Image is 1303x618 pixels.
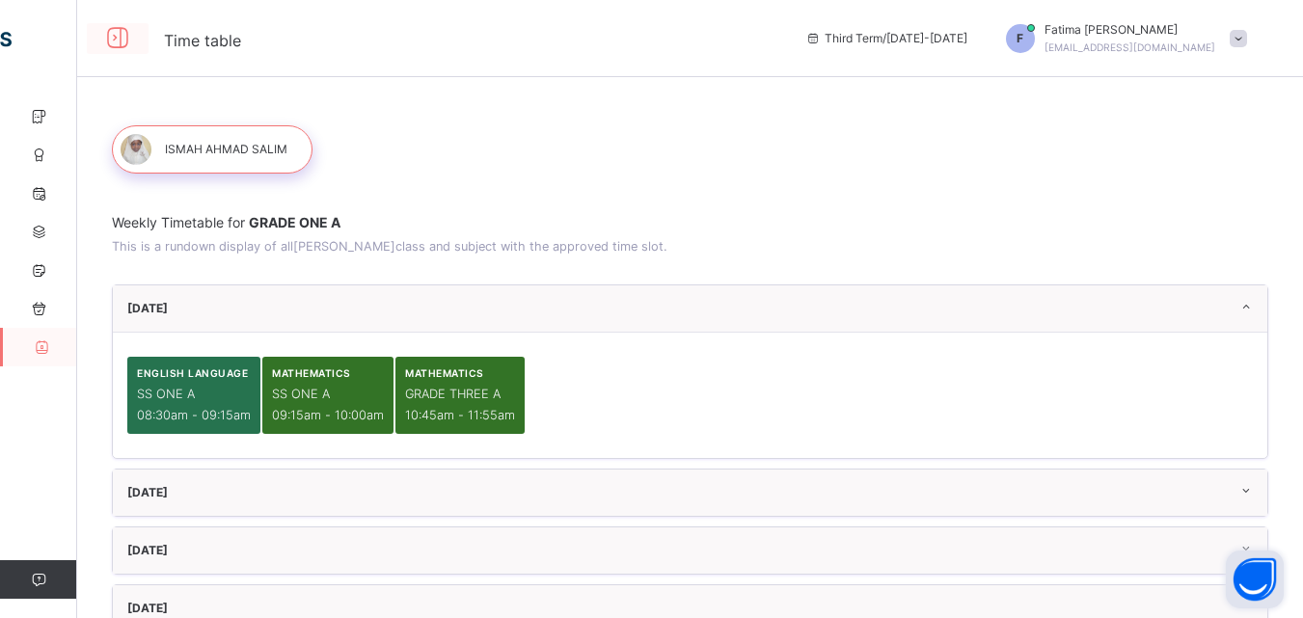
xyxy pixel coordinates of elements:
[137,406,251,424] span: 08:30am - 09:15am
[249,214,340,230] b: GRADE ONE A
[113,527,1267,574] div: [DATE]
[272,385,384,403] span: SS ONE A
[405,406,515,424] span: 10:45am - 11:55am
[113,285,1267,332] div: [DATE]
[1017,30,1023,47] span: F
[112,212,1268,232] span: Weekly Timetable for
[1045,41,1215,53] span: [EMAIL_ADDRESS][DOMAIN_NAME]
[272,406,384,424] span: 09:15am - 10:00am
[137,385,251,403] span: SS ONE A
[805,30,967,47] span: session/term information
[987,21,1257,56] div: Fatima Umar
[113,470,1267,516] div: [DATE]
[1045,21,1215,39] span: Fatima [PERSON_NAME]
[272,366,384,381] span: MATHEMATICS
[164,31,241,50] span: Time table
[112,239,667,254] span: This is a rundown display of all [PERSON_NAME] class and subject with the approved time slot.
[405,385,515,403] span: GRADE THREE A
[137,366,251,381] span: ENGLISH LANGUAGE
[405,366,515,381] span: MATHEMATICS
[1226,551,1284,608] button: Open asap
